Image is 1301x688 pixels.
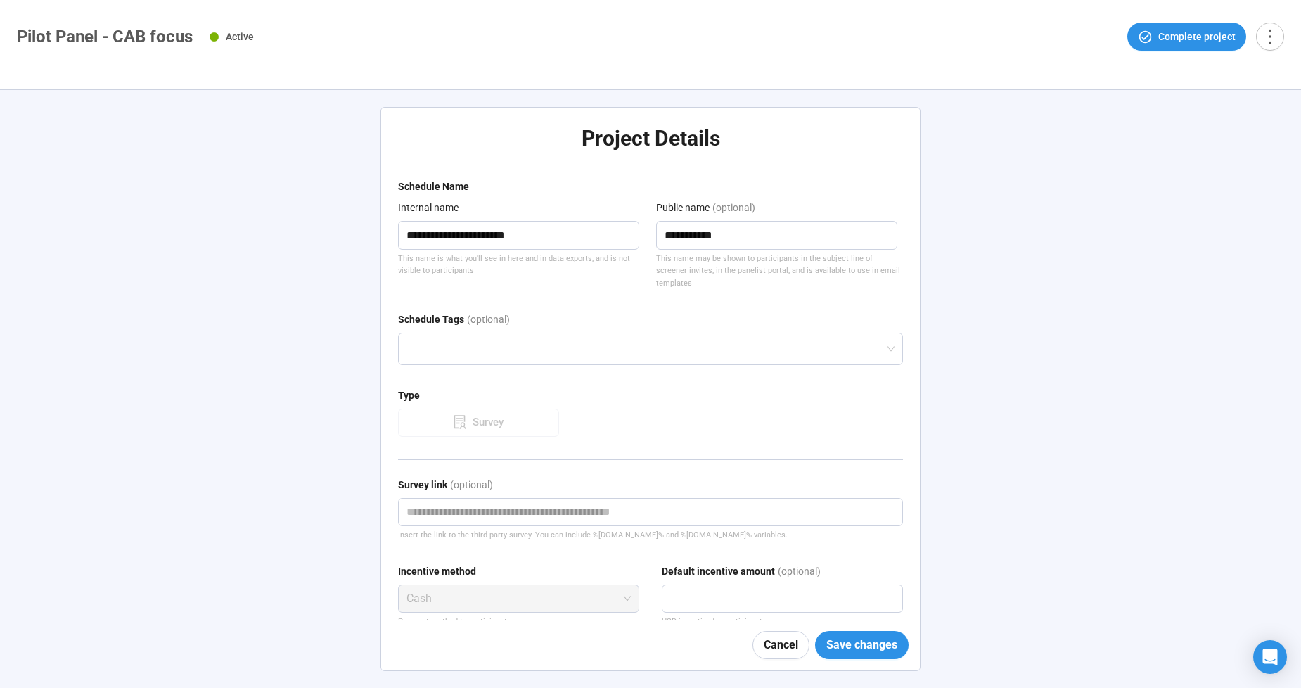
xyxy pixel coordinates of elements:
[662,616,903,628] div: USD incentive for participants
[815,631,909,659] button: Save changes
[450,477,493,498] div: (optional)
[1253,640,1287,674] div: Open Intercom Messenger
[662,563,775,579] div: Default incentive amount
[398,125,903,152] h2: Project Details
[398,563,476,579] div: Incentive method
[656,200,710,215] div: Public name
[406,585,631,612] span: Cash
[467,312,510,333] div: (optional)
[752,631,809,659] button: Cancel
[467,414,504,431] div: Survey
[712,200,755,221] div: (optional)
[826,636,897,654] span: Save changes
[764,636,798,654] span: Cancel
[453,415,467,429] span: solution
[1127,23,1246,51] button: Complete project
[226,31,254,42] span: Active
[17,27,193,46] h1: Pilot Panel - CAB focus
[1158,29,1236,44] span: Complete project
[398,616,639,628] p: Payment method to participants
[398,529,903,541] div: Insert the link to the third party survey. You can include %[DOMAIN_NAME]% and %[DOMAIN_NAME]% va...
[1260,27,1279,46] span: more
[398,253,645,277] div: This name is what you'll see in here and in data exports, and is not visible to participants
[398,312,464,327] div: Schedule Tags
[778,563,821,585] div: (optional)
[398,477,447,492] div: Survey link
[1256,23,1284,51] button: more
[398,200,459,215] div: Internal name
[656,253,903,289] div: This name may be shown to participants in the subject line of screener invites, in the panelist p...
[398,179,469,194] div: Schedule Name
[398,388,420,403] div: Type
